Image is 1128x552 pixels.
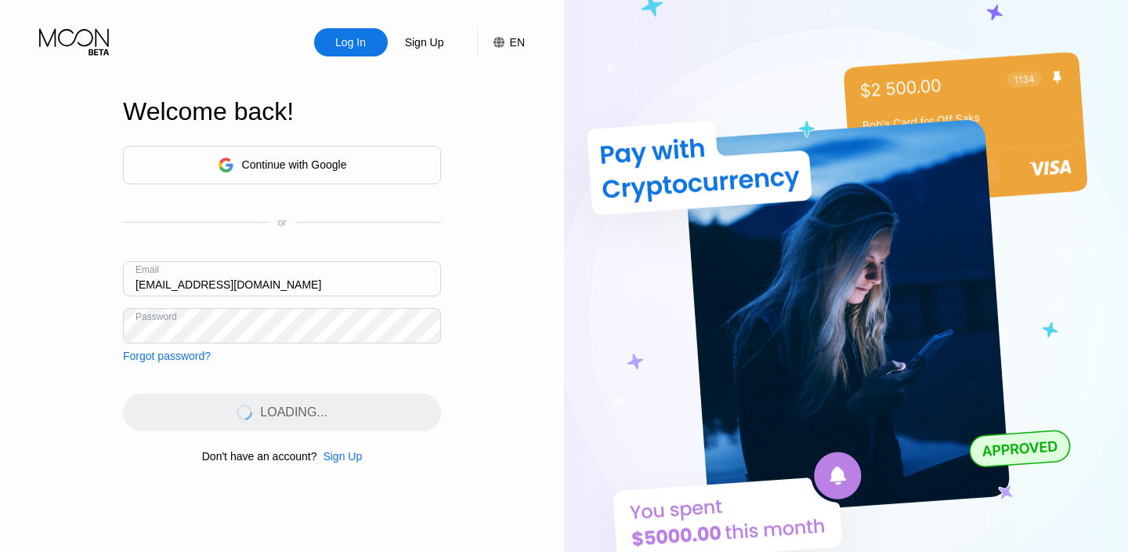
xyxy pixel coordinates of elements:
div: EN [477,28,525,56]
div: Welcome back! [123,97,441,126]
div: Log In [314,28,388,56]
div: or [278,217,287,228]
div: Forgot password? [123,350,211,362]
div: Email [136,264,159,275]
div: Password [136,311,177,322]
div: Sign Up [316,450,362,463]
div: Don't have an account? [202,450,317,463]
div: EN [510,36,525,49]
div: Sign Up [388,28,461,56]
div: Log In [334,34,367,50]
div: Sign Up [323,450,362,463]
div: Sign Up [403,34,446,50]
div: Continue with Google [242,158,347,171]
div: Continue with Google [123,146,441,184]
